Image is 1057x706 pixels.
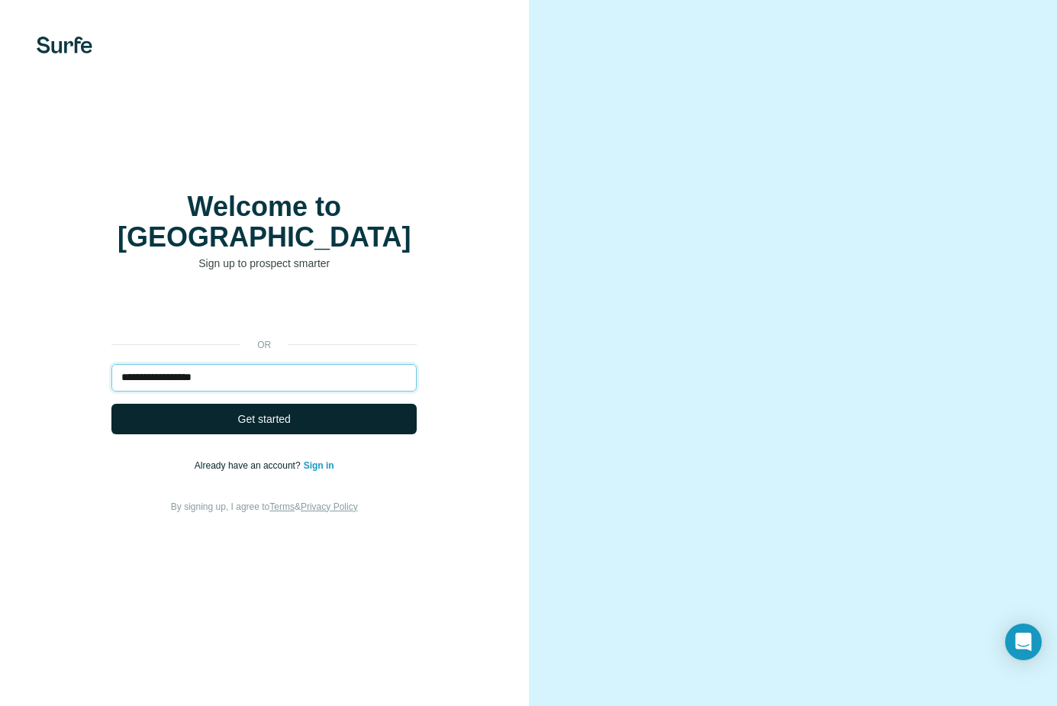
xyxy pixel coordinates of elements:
[1005,624,1042,660] div: Open Intercom Messenger
[111,404,417,434] button: Get started
[238,411,291,427] span: Get started
[37,37,92,53] img: Surfe's logo
[111,192,417,253] h1: Welcome to [GEOGRAPHIC_DATA]
[171,501,358,512] span: By signing up, I agree to &
[195,460,304,471] span: Already have an account?
[111,256,417,271] p: Sign up to prospect smarter
[269,501,295,512] a: Terms
[104,294,424,327] iframe: Sign in with Google Button
[301,501,358,512] a: Privacy Policy
[304,460,334,471] a: Sign in
[240,338,288,352] p: or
